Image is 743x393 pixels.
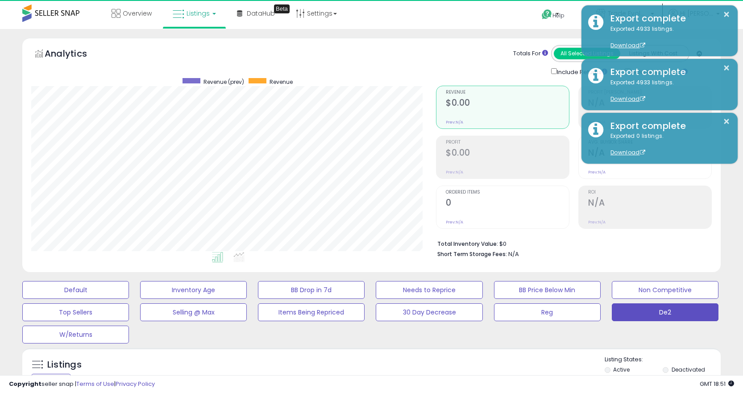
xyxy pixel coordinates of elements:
button: All Selected Listings [554,48,620,59]
span: Revenue [446,90,569,95]
div: Include Returns [544,66,618,77]
button: Needs to Reprice [376,281,482,299]
button: Reg [494,303,601,321]
li: $0 [437,238,705,248]
span: Profit [446,140,569,145]
div: Tooltip anchor [274,4,290,13]
small: Prev: N/A [588,219,606,225]
a: Terms of Use [76,380,114,388]
small: Prev: N/A [588,170,606,175]
a: Download [610,95,645,103]
div: Totals For [513,50,548,58]
span: 2025-10-13 18:51 GMT [700,380,734,388]
button: BB Drop in 7d [258,281,365,299]
span: ROI [588,190,711,195]
h2: 0 [446,198,569,210]
span: N/A [508,250,519,258]
button: Non Competitive [612,281,718,299]
h2: $0.00 [446,148,569,160]
h2: N/A [588,198,711,210]
span: Ordered Items [446,190,569,195]
i: Get Help [541,9,552,20]
span: Overview [123,9,152,18]
button: × [723,116,730,127]
a: Privacy Policy [116,380,155,388]
span: Revenue [270,78,293,86]
div: Exported 4933 listings. [604,79,731,103]
h5: Analytics [45,47,104,62]
button: Top Sellers [22,303,129,321]
a: Download [610,41,645,49]
button: × [723,9,730,20]
h2: $0.00 [446,98,569,110]
button: Default [22,281,129,299]
button: De2 [612,303,718,321]
div: Exported 4933 listings. [604,25,731,50]
span: Revenue (prev) [203,78,244,86]
button: Items Being Repriced [258,303,365,321]
p: Listing States: [605,356,721,364]
small: Prev: N/A [446,219,463,225]
label: Deactivated [672,366,705,373]
span: DataHub [247,9,275,18]
b: Short Term Storage Fees: [437,250,507,258]
div: Exported 0 listings. [604,132,731,157]
button: Selling @ Max [140,303,247,321]
span: Help [552,12,565,19]
small: Prev: N/A [446,120,463,125]
span: Listings [187,9,210,18]
a: Help [535,2,582,29]
button: × [723,62,730,74]
b: Total Inventory Value: [437,240,498,248]
label: Active [613,366,630,373]
strong: Copyright [9,380,42,388]
div: Clear All Filters [31,374,71,382]
div: seller snap | | [9,380,155,389]
small: Prev: N/A [446,170,463,175]
h5: Listings [47,359,82,371]
a: Download [610,149,645,156]
button: 30 Day Decrease [376,303,482,321]
div: Export complete [604,66,731,79]
button: W/Returns [22,326,129,343]
div: Export complete [604,12,731,25]
button: BB Price Below Min [494,281,601,299]
div: Export complete [604,120,731,132]
button: Inventory Age [140,281,247,299]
